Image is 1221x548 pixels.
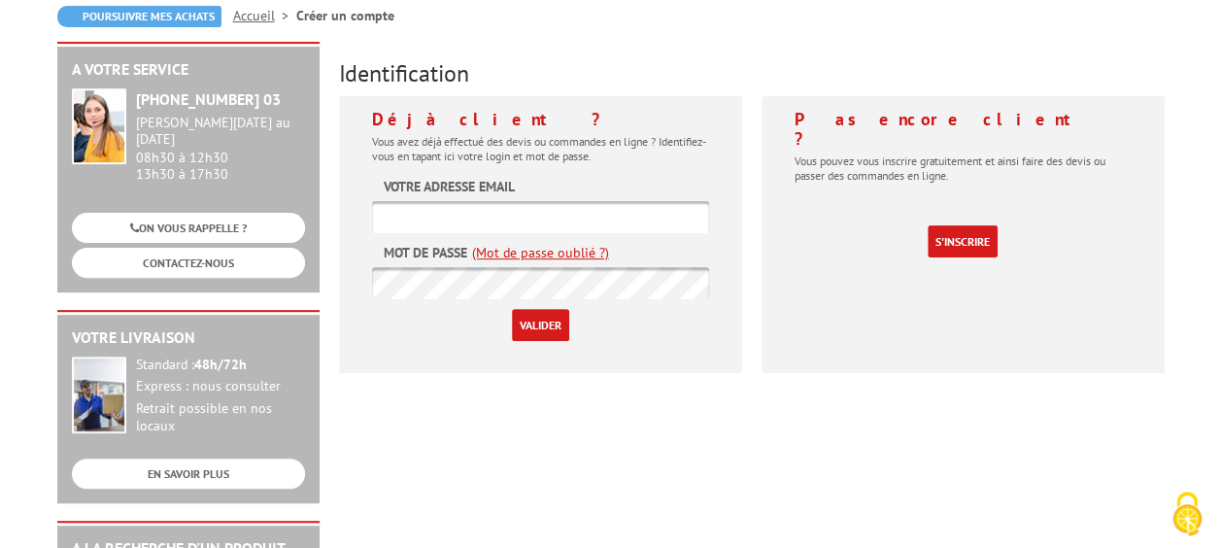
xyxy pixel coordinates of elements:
div: Standard : [136,357,305,374]
label: Votre adresse email [384,177,515,196]
strong: [PHONE_NUMBER] 03 [136,89,281,109]
a: EN SAVOIR PLUS [72,459,305,489]
h4: Déjà client ? [372,110,709,129]
img: Cookies (fenêtre modale) [1163,490,1211,538]
li: Créer un compte [296,6,394,25]
a: CONTACTEZ-NOUS [72,248,305,278]
div: Express : nous consulter [136,378,305,395]
p: Vous avez déjà effectué des devis ou commandes en ligne ? Identifiez-vous en tapant ici votre log... [372,134,709,163]
img: widget-livraison.jpg [72,357,126,433]
h3: Identification [339,61,1165,86]
img: widget-service.jpg [72,88,126,164]
h2: A votre service [72,61,305,79]
a: S'inscrire [928,225,998,257]
div: Retrait possible en nos locaux [136,400,305,435]
label: Mot de passe [384,243,467,262]
div: 08h30 à 12h30 13h30 à 17h30 [136,115,305,182]
button: Cookies (fenêtre modale) [1153,482,1221,548]
p: Vous pouvez vous inscrire gratuitement et ainsi faire des devis ou passer des commandes en ligne. [795,154,1132,183]
a: ON VOUS RAPPELLE ? [72,213,305,243]
input: Valider [512,309,569,341]
strong: 48h/72h [194,356,247,373]
a: (Mot de passe oublié ?) [472,243,609,262]
a: Accueil [233,7,296,24]
h2: Votre livraison [72,329,305,347]
a: Poursuivre mes achats [57,6,221,27]
h4: Pas encore client ? [795,110,1132,149]
div: [PERSON_NAME][DATE] au [DATE] [136,115,305,148]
